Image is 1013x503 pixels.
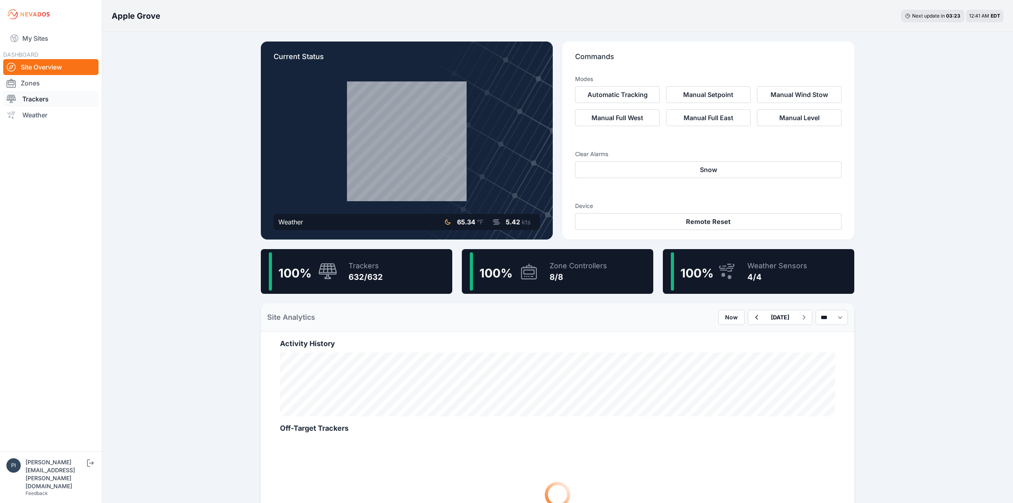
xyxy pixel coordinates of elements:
[575,161,842,178] button: Snow
[477,218,483,226] span: °F
[278,266,311,280] span: 100 %
[261,249,452,294] a: 100%Trackers632/632
[112,6,160,26] nav: Breadcrumb
[349,271,383,283] div: 632/632
[522,218,530,226] span: kts
[506,218,520,226] span: 5.42
[575,109,660,126] button: Manual Full West
[550,260,607,271] div: Zone Controllers
[680,266,713,280] span: 100 %
[457,218,475,226] span: 65.34
[274,51,540,69] p: Current Status
[757,109,842,126] button: Manual Level
[946,13,960,19] div: 03 : 23
[6,8,51,21] img: Nevados
[575,51,842,69] p: Commands
[479,266,512,280] span: 100 %
[280,423,835,434] h2: Off-Target Trackers
[26,458,85,490] div: [PERSON_NAME][EMAIL_ADDRESS][PERSON_NAME][DOMAIN_NAME]
[912,13,945,19] span: Next update in
[278,217,303,227] div: Weather
[718,310,745,325] button: Now
[550,271,607,283] div: 8/8
[747,260,807,271] div: Weather Sensors
[3,59,99,75] a: Site Overview
[575,86,660,103] button: Automatic Tracking
[575,213,842,230] button: Remote Reset
[666,86,751,103] button: Manual Setpoint
[112,10,160,22] h3: Apple Grove
[575,150,842,158] h3: Clear Alarms
[349,260,383,271] div: Trackers
[575,75,593,83] h3: Modes
[3,91,99,107] a: Trackers
[267,312,315,323] h2: Site Analytics
[6,458,21,473] img: piotr.kolodziejczyk@energix-group.com
[747,271,807,283] div: 4/4
[991,13,1000,19] span: EDT
[462,249,653,294] a: 100%Zone Controllers8/8
[575,202,842,210] h3: Device
[26,490,48,496] a: Feedback
[663,249,854,294] a: 100%Weather Sensors4/4
[3,107,99,123] a: Weather
[3,51,38,58] span: DASHBOARD
[765,310,796,325] button: [DATE]
[280,338,835,349] h2: Activity History
[757,86,842,103] button: Manual Wind Stow
[969,13,989,19] span: 12:41 AM
[3,29,99,48] a: My Sites
[3,75,99,91] a: Zones
[666,109,751,126] button: Manual Full East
